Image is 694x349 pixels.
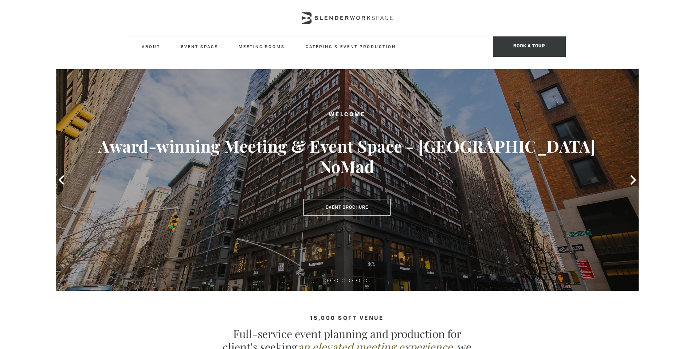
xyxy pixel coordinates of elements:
[136,36,166,56] a: About
[85,136,609,177] h3: Award-winning Meeting & Event Space - [GEOGRAPHIC_DATA] NoMad
[493,36,566,57] span: Book a tour
[233,36,291,56] a: Meeting Rooms
[85,110,609,119] h2: Welcome
[175,36,224,56] a: Event Space
[129,315,566,322] h4: 15,000 sqft venue
[303,199,391,216] a: Event Brochure
[300,36,402,56] a: Catering & Event Production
